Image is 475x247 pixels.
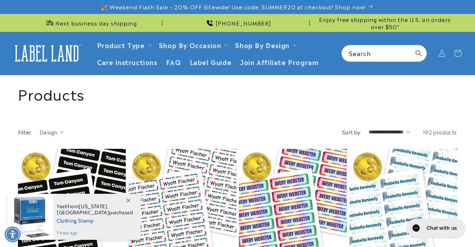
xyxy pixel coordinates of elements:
[240,58,318,66] span: Join Affiliate Program
[57,216,133,225] span: Clothing Stamp
[8,40,86,67] a: Label Land
[57,230,133,236] span: 1 hour ago
[162,53,185,70] a: FAQ
[18,84,457,103] h1: Products
[165,14,310,32] div: Announcement
[423,128,457,136] span: 192 products
[18,14,162,32] div: Announcement
[231,36,299,53] summary: Shop By Design
[97,58,157,66] span: Care instructions
[93,53,162,70] a: Care instructions
[79,203,107,210] span: [US_STATE]
[55,19,137,27] span: Next business day shipping
[166,58,181,66] span: FAQ
[236,53,323,70] a: Join Affiliate Program
[11,42,83,64] img: Label Land
[185,53,236,70] a: Label Guide
[235,40,289,50] a: Shop By Design
[159,41,221,49] span: Shop By Occasion
[155,36,231,53] summary: Shop By Occasion
[97,40,145,50] a: Product Type
[40,128,64,136] summary: Design (0 selected)
[190,58,232,66] span: Label Guide
[18,128,32,136] h2: Filter:
[101,3,366,10] span: 🎉 Weekend Flash Sale – 20% OFF Sitewide! Use code: SUMMER20 at checkout! Shop now!
[313,16,457,30] span: Enjoy free shipping within the U.S. on orders over $50*
[57,209,109,216] span: [GEOGRAPHIC_DATA]
[5,227,20,242] div: Accessibility Menu
[313,14,457,32] div: Announcement
[57,203,68,210] span: Yaeli
[216,19,271,27] span: [PHONE_NUMBER]
[411,45,426,61] button: Search
[40,128,57,136] span: Design
[57,203,133,216] span: from , purchased
[342,128,361,136] label: Sort by:
[93,36,155,53] summary: Product Type
[403,216,468,240] iframe: Gorgias live chat messenger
